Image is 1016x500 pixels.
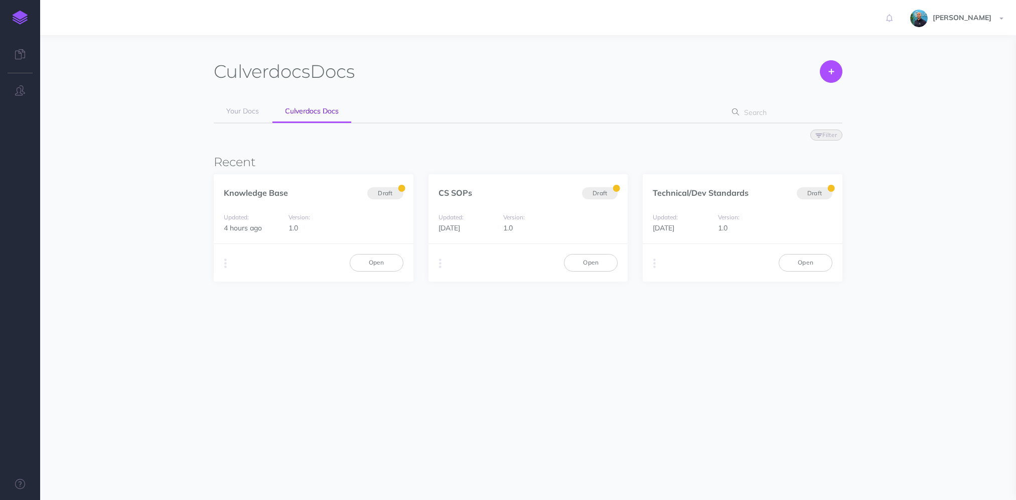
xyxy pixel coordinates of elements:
span: 1.0 [503,223,513,232]
span: [PERSON_NAME] [928,13,996,22]
span: [DATE] [439,223,460,232]
a: Your Docs [214,100,271,122]
a: Open [564,254,618,271]
i: More actions [439,257,442,271]
a: Open [779,254,832,271]
a: Culverdocs Docs [272,100,351,123]
small: Version: [288,213,310,221]
a: Open [350,254,403,271]
i: More actions [653,257,656,271]
span: Your Docs [226,106,259,115]
span: [DATE] [653,223,674,232]
span: Culverdocs [214,60,310,82]
input: Search [741,103,827,121]
a: CS SOPs [439,188,472,198]
img: 925838e575eb33ea1a1ca055db7b09b0.jpg [910,10,928,27]
span: 1.0 [718,223,728,232]
h3: Recent [214,156,842,169]
i: More actions [224,257,227,271]
a: Technical/Dev Standards [653,188,749,198]
small: Updated: [653,213,678,221]
span: 4 hours ago [224,223,262,232]
span: Culverdocs Docs [285,106,339,115]
span: 1.0 [288,223,298,232]
img: logo-mark.svg [13,11,28,25]
small: Updated: [439,213,464,221]
h1: Docs [214,60,355,83]
small: Version: [718,213,740,221]
small: Version: [503,213,525,221]
a: Knowledge Base [224,188,288,198]
small: Updated: [224,213,249,221]
button: Filter [810,130,842,141]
